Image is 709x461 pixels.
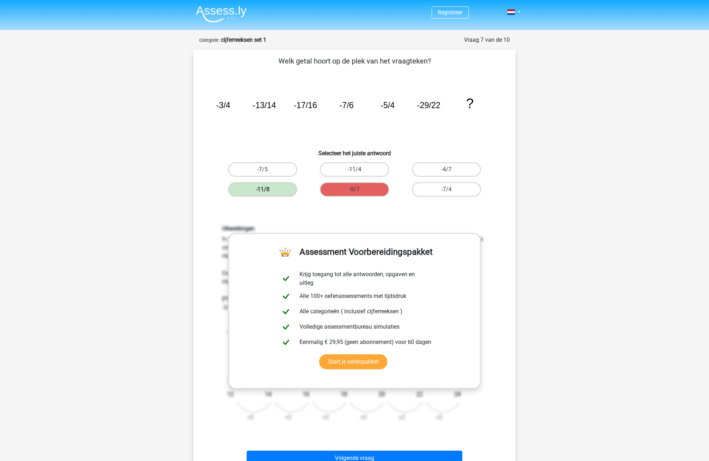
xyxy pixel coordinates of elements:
text: +2 [247,414,253,421]
a: Registreer [438,9,463,16]
strong: cijferreeksen set 1 [221,36,266,43]
text: 12 [227,391,233,398]
h6: Uitwerkingen [222,225,487,232]
tspan: -17/16 [294,101,317,110]
div: In deze reeks zijn er eigenlijk twee reeksen. 1 reeks van de tellers (de getallen boven de streep... [217,225,492,428]
label: -7/4 [412,182,481,197]
tspan: -29/22 [417,101,440,110]
a: Start je oefenpakket [319,354,387,369]
tspan: -13/14 [253,101,276,110]
tspan: ? [466,96,473,111]
label: -9/7 [320,182,389,197]
text: +2 [398,414,405,421]
tspan: -3/4 [216,101,230,110]
text: +2 [360,414,367,421]
text: +2 [436,414,442,421]
div: Vraag 7 van de 10 [464,36,510,44]
text: 18 [341,391,347,398]
label: -7/5 [228,162,297,177]
text: 24 [454,391,461,398]
text: 16 [303,391,309,398]
text: +2 [322,414,329,421]
text: 14 [265,391,271,398]
small: Categorie: [199,37,220,43]
h6: Selecteer het juiste antwoord [205,144,504,157]
label: -4/7 [412,162,481,177]
tspan: -3/4 [227,327,240,335]
text: 20 [378,391,385,398]
p: Welk getal hoort op de plek van het vraagteken? [205,56,504,66]
text: +2 [285,414,291,421]
text: 22 [416,391,423,398]
label: -11/4 [320,162,389,177]
img: Assessly [196,6,247,22]
label: -11/8 [228,182,297,197]
tspan: -5/4 [381,101,395,110]
tspan: -7/6 [340,101,354,110]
